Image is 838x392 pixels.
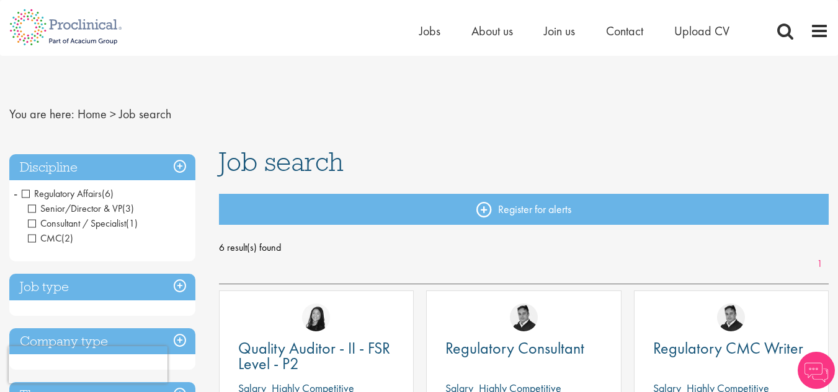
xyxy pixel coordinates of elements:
a: Contact [606,23,643,39]
span: Consultant / Specialist [28,217,126,230]
span: You are here: [9,106,74,122]
a: Quality Auditor - II - FSR Level - P2 [238,341,394,372]
span: Quality Auditor - II - FSR Level - P2 [238,338,390,374]
h3: Job type [9,274,195,300]
span: CMC [28,232,73,245]
span: Regulatory Affairs [22,187,114,200]
span: (2) [61,232,73,245]
img: Peter Duvall [717,303,745,331]
a: Regulatory Consultant [445,341,602,356]
span: (3) [122,202,134,215]
a: Register for alerts [219,194,829,225]
span: Senior/Director & VP [28,202,134,215]
img: Chatbot [798,352,835,389]
a: About us [471,23,513,39]
h3: Discipline [9,154,195,181]
span: Consultant / Specialist [28,217,138,230]
iframe: reCAPTCHA [9,346,167,383]
img: Peter Duvall [510,303,538,331]
a: Regulatory CMC Writer [653,341,809,356]
span: (6) [102,187,114,200]
a: 1 [811,257,829,271]
span: - [14,184,17,203]
span: 6 result(s) found [219,238,829,257]
span: (1) [126,217,138,230]
span: > [110,106,116,122]
span: Job search [219,145,344,178]
a: Upload CV [674,23,729,39]
a: breadcrumb link [78,106,107,122]
span: Regulatory CMC Writer [653,338,803,359]
a: Jobs [419,23,440,39]
h3: Company type [9,328,195,355]
span: Job search [119,106,171,122]
img: Numhom Sudsok [302,303,330,331]
a: Join us [544,23,575,39]
span: CMC [28,232,61,245]
span: Regulatory Consultant [445,338,584,359]
span: Regulatory Affairs [22,187,102,200]
span: Senior/Director & VP [28,202,122,215]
